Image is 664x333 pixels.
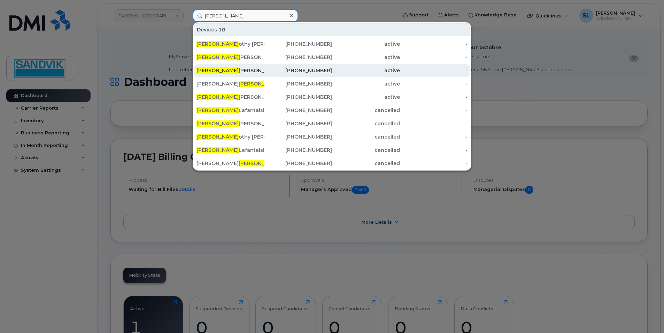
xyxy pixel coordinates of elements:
a: [PERSON_NAME][PERSON_NAME]ony[PHONE_NUMBER]cancelled- [194,157,470,170]
span: 10 [218,26,225,33]
div: [PHONE_NUMBER] [264,107,332,114]
a: [PERSON_NAME]othy [PERSON_NAME][PHONE_NUMBER]active- [194,38,470,50]
a: [PERSON_NAME][PERSON_NAME][PHONE_NUMBER]active- [194,51,470,64]
a: [PERSON_NAME][PERSON_NAME][PHONE_NUMBER]active- [194,91,470,103]
div: - [400,40,468,47]
div: - [400,120,468,127]
a: [PERSON_NAME][PERSON_NAME][PHONE_NUMBER]active- [194,64,470,77]
div: active [332,80,400,87]
div: [PERSON_NAME] ony [196,160,264,167]
span: [PERSON_NAME] [196,94,239,100]
a: [PERSON_NAME][PERSON_NAME][PHONE_NUMBER]cancelled- [194,117,470,130]
div: [PHONE_NUMBER] [264,54,332,61]
span: [PERSON_NAME] [196,147,239,153]
div: [PHONE_NUMBER] [264,67,332,74]
div: cancelled [332,107,400,114]
span: [PERSON_NAME] [239,160,281,166]
span: [PERSON_NAME] [239,81,281,87]
div: [PHONE_NUMBER] [264,94,332,101]
span: [PERSON_NAME] [196,67,239,74]
a: [PERSON_NAME]Lafantaisie[PHONE_NUMBER]cancelled- [194,144,470,156]
div: [PHONE_NUMBER] [264,80,332,87]
div: cancelled [332,120,400,127]
div: - [400,147,468,154]
span: [PERSON_NAME] [196,54,239,60]
span: [PERSON_NAME] [196,107,239,113]
div: cancelled [332,160,400,167]
div: - [400,80,468,87]
div: - [400,94,468,101]
div: [PHONE_NUMBER] [264,160,332,167]
div: active [332,54,400,61]
div: [PHONE_NUMBER] [264,147,332,154]
div: [PHONE_NUMBER] [264,133,332,140]
div: - [400,107,468,114]
div: - [400,54,468,61]
div: cancelled [332,133,400,140]
a: [PERSON_NAME]Lafantaisie[PHONE_NUMBER]cancelled- [194,104,470,117]
div: othy [PERSON_NAME] [196,40,264,47]
div: - [400,133,468,140]
div: active [332,40,400,47]
span: [PERSON_NAME] [196,41,239,47]
span: [PERSON_NAME] [196,134,239,140]
span: [PERSON_NAME] [196,120,239,127]
div: [PERSON_NAME] [196,54,264,61]
div: active [332,67,400,74]
div: cancelled [332,147,400,154]
a: [PERSON_NAME][PERSON_NAME]ony[PHONE_NUMBER]active- [194,77,470,90]
div: [PERSON_NAME] ony [196,80,264,87]
div: [PHONE_NUMBER] [264,120,332,127]
div: Lafantaisie [196,147,264,154]
div: [PERSON_NAME] [196,94,264,101]
div: Lafantaisie [196,107,264,114]
div: active [332,94,400,101]
div: [PERSON_NAME] [196,67,264,74]
div: - [400,160,468,167]
div: Devices [194,23,470,36]
div: - [400,67,468,74]
a: [PERSON_NAME]othy [PERSON_NAME][PHONE_NUMBER]cancelled- [194,131,470,143]
div: [PERSON_NAME] [196,120,264,127]
div: othy [PERSON_NAME] [196,133,264,140]
div: [PHONE_NUMBER] [264,40,332,47]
